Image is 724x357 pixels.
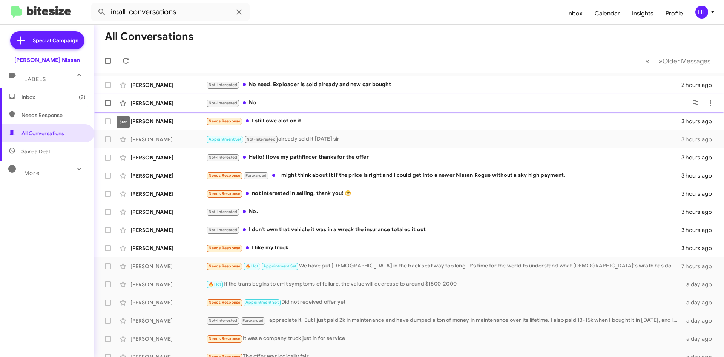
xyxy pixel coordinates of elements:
span: Not-Interested [209,100,238,105]
div: It was a company truck just in for service [206,334,682,343]
div: [PERSON_NAME] [130,136,206,143]
span: All Conversations [21,130,64,137]
div: [PERSON_NAME] [130,99,206,107]
div: [PERSON_NAME] [130,154,206,161]
div: not interested in selling, thank you! 😁 [206,189,681,198]
span: Forwarded [241,317,265,325]
div: a day ago [682,335,718,343]
span: 🔥 Hot [245,264,258,269]
span: Needs Response [209,336,241,341]
div: [PERSON_NAME] [130,299,206,306]
div: If the trans begins to emit symptoms of failure, the value will decrease to around $1800-2000 [206,280,682,289]
div: [PERSON_NAME] [130,317,206,325]
div: 3 hours ago [681,226,718,234]
h1: All Conversations [105,31,193,43]
a: Profile [660,3,689,25]
span: Appointment Set [245,300,279,305]
div: [PERSON_NAME] [130,335,206,343]
span: Not-Interested [209,155,238,160]
span: Needs Response [209,191,241,196]
div: [PERSON_NAME] [130,208,206,216]
div: 3 hours ago [681,136,718,143]
div: 2 hours ago [681,81,718,89]
div: Did not received offer yet [206,298,682,307]
span: 🔥 Hot [209,282,221,287]
span: Older Messages [663,57,710,65]
div: No [206,99,688,107]
a: Inbox [561,3,589,25]
button: Next [654,53,715,69]
span: Needs Response [209,119,241,124]
span: « [646,56,650,66]
span: Labels [24,76,46,83]
span: Needs Response [209,264,241,269]
button: HL [689,6,716,19]
input: Search [91,3,250,21]
div: I appreciate it! But I just paid 2k in maintenance and have dumped a ton of money in maintenance ... [206,316,682,325]
div: [PERSON_NAME] [130,190,206,198]
span: Save a Deal [21,148,50,155]
div: No need. Exploader is sold already and new car bought [206,80,681,89]
button: Previous [641,53,654,69]
span: Not-Interested [247,137,276,142]
span: Not-Interested [209,209,238,214]
div: [PERSON_NAME] [130,226,206,234]
div: No. [206,207,681,216]
div: 3 hours ago [681,172,718,179]
nav: Page navigation example [641,53,715,69]
span: Needs Response [21,111,86,119]
span: Not-Interested [209,318,238,323]
div: 3 hours ago [681,154,718,161]
div: I like my truck [206,244,681,252]
a: Calendar [589,3,626,25]
div: 3 hours ago [681,190,718,198]
div: a day ago [682,281,718,288]
a: Special Campaign [10,31,84,49]
div: I don't own that vehicle it was in a wreck the insurance totaled it out [206,226,681,234]
span: Needs Response [209,300,241,305]
span: » [658,56,663,66]
div: 3 hours ago [681,244,718,252]
span: Forwarded [244,172,268,179]
div: [PERSON_NAME] [130,281,206,288]
div: Star [117,116,130,128]
span: Inbox [21,93,86,101]
div: [PERSON_NAME] [130,263,206,270]
span: Special Campaign [33,37,78,44]
span: More [24,170,40,176]
div: [PERSON_NAME] [130,81,206,89]
div: a day ago [682,299,718,306]
span: Not-Interested [209,227,238,232]
div: already sold it [DATE] sir [206,135,681,144]
div: Hello! I love my pathfinder thanks for the offer [206,153,681,162]
div: [PERSON_NAME] [130,172,206,179]
div: a day ago [682,317,718,325]
span: Needs Response [209,246,241,250]
span: (2) [79,93,86,101]
span: Not-Interested [209,82,238,87]
div: [PERSON_NAME] [130,244,206,252]
a: Insights [626,3,660,25]
span: Appointment Set [263,264,296,269]
span: Needs Response [209,173,241,178]
div: 3 hours ago [681,117,718,125]
div: I might think about it if the price is right and I could get into a newer Nissan Rogue without a ... [206,171,681,180]
span: Appointment Set [209,137,242,142]
div: I still owe alot on it [206,117,681,125]
div: [PERSON_NAME] [130,117,206,125]
div: 7 hours ago [681,263,718,270]
div: We have put [DEMOGRAPHIC_DATA] in the back seat way too long. It's time for the world to understa... [206,262,681,270]
div: 3 hours ago [681,208,718,216]
div: [PERSON_NAME] Nissan [14,56,80,64]
div: HL [695,6,708,19]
